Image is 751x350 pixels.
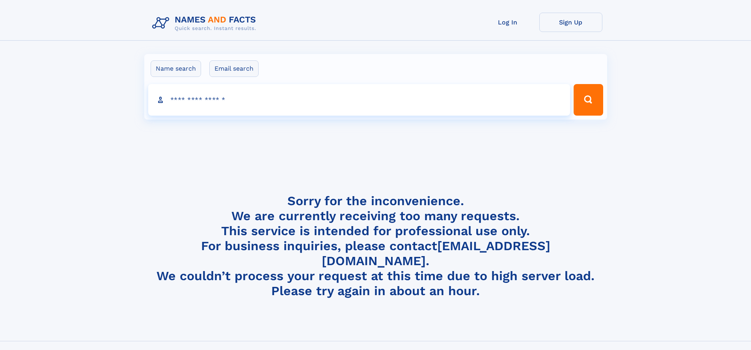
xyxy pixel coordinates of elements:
[151,60,201,77] label: Name search
[148,84,570,116] input: search input
[476,13,539,32] a: Log In
[539,13,602,32] a: Sign Up
[322,238,550,268] a: [EMAIL_ADDRESS][DOMAIN_NAME]
[574,84,603,116] button: Search Button
[149,193,602,299] h4: Sorry for the inconvenience. We are currently receiving too many requests. This service is intend...
[149,13,263,34] img: Logo Names and Facts
[209,60,259,77] label: Email search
